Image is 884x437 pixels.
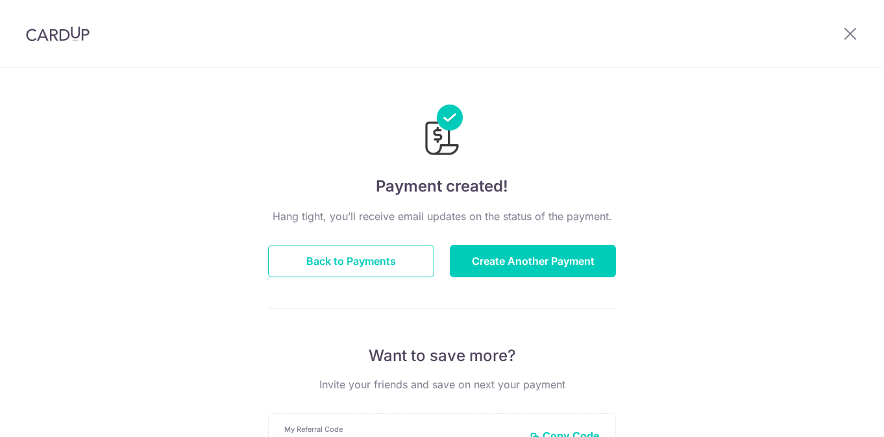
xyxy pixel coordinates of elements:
img: CardUp [26,26,90,42]
img: Payments [421,105,463,159]
p: Hang tight, you’ll receive email updates on the status of the payment. [268,208,616,224]
p: Want to save more? [268,345,616,366]
h4: Payment created! [268,175,616,198]
button: Create Another Payment [450,245,616,277]
button: Back to Payments [268,245,434,277]
p: Invite your friends and save on next your payment [268,377,616,392]
p: My Referral Code [284,424,519,434]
